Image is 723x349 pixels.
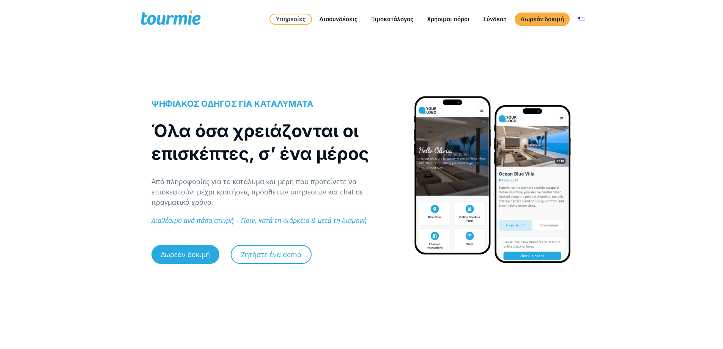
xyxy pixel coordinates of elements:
[269,14,312,25] a: Υπηρεσίες
[151,245,219,264] a: Δωρεάν δοκιμή
[231,245,312,264] a: Ζητήστε ένα demo
[151,216,367,225] em: Διαθέσιμο ανά πάσα στιγμή – Πριν, κατά τη διάρκεια & μετά τη διαμονή
[151,99,313,109] span: ΨΗΦΙΑΚΟΣ ΟΔΗΓΟΣ ΓΙΑ ΚΑΤΑΛΥΜΑΤΑ
[313,14,363,24] a: Διασυνδέσεις
[365,14,419,24] a: Τιμοκατάλογος
[151,119,397,165] h1: Όλα όσα χρειάζονται οι επισκέπτες, σ’ ένα μέρος
[477,14,512,24] a: Σύνδεση
[421,14,475,24] a: Χρήσιμοι πόροι
[151,177,397,207] p: Από πληροφορίες για το κατάλυμα και μέρη που προτείνετε να επισκεφτούν, μέχρι κρατήσεις πρόσθετων...
[515,13,570,26] a: Δωρεάν δοκιμή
